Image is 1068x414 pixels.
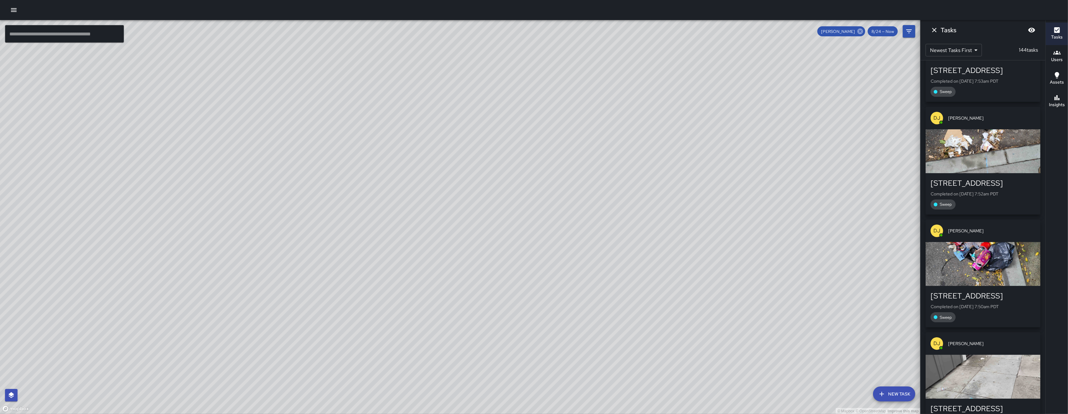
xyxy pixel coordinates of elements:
[931,303,1035,310] p: Completed on [DATE] 7:50am PDT
[933,114,940,122] p: DJ
[948,115,1035,121] span: [PERSON_NAME]
[931,191,1035,197] p: Completed on [DATE] 7:52am PDT
[948,228,1035,234] span: [PERSON_NAME]
[868,29,898,34] span: 8/24 — Now
[928,24,941,36] button: Dismiss
[1016,46,1040,54] p: 144 tasks
[931,291,1035,301] div: [STREET_ADDRESS]
[817,26,865,36] div: [PERSON_NAME]
[1050,79,1064,86] h6: Assets
[931,65,1035,75] div: [STREET_ADDRESS]
[926,220,1040,327] button: DJ[PERSON_NAME][STREET_ADDRESS]Completed on [DATE] 7:50am PDTSweep
[931,178,1035,188] div: [STREET_ADDRESS]
[817,29,859,34] span: [PERSON_NAME]
[948,340,1035,347] span: [PERSON_NAME]
[903,25,915,38] button: Filters
[941,25,956,35] h6: Tasks
[1049,101,1065,108] h6: Insights
[936,202,956,207] span: Sweep
[931,404,1035,414] div: [STREET_ADDRESS]
[873,386,915,401] button: New Task
[1046,68,1068,90] button: Assets
[1046,90,1068,113] button: Insights
[1051,34,1063,41] h6: Tasks
[936,315,956,320] span: Sweep
[936,89,956,94] span: Sweep
[926,44,982,56] div: Newest Tasks First
[926,107,1040,215] button: DJ[PERSON_NAME][STREET_ADDRESS]Completed on [DATE] 7:52am PDTSweep
[1025,24,1038,36] button: Blur
[931,78,1035,84] p: Completed on [DATE] 7:53am PDT
[933,227,940,235] p: DJ
[1046,45,1068,68] button: Users
[933,340,940,347] p: DJ
[1046,23,1068,45] button: Tasks
[1051,56,1063,63] h6: Users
